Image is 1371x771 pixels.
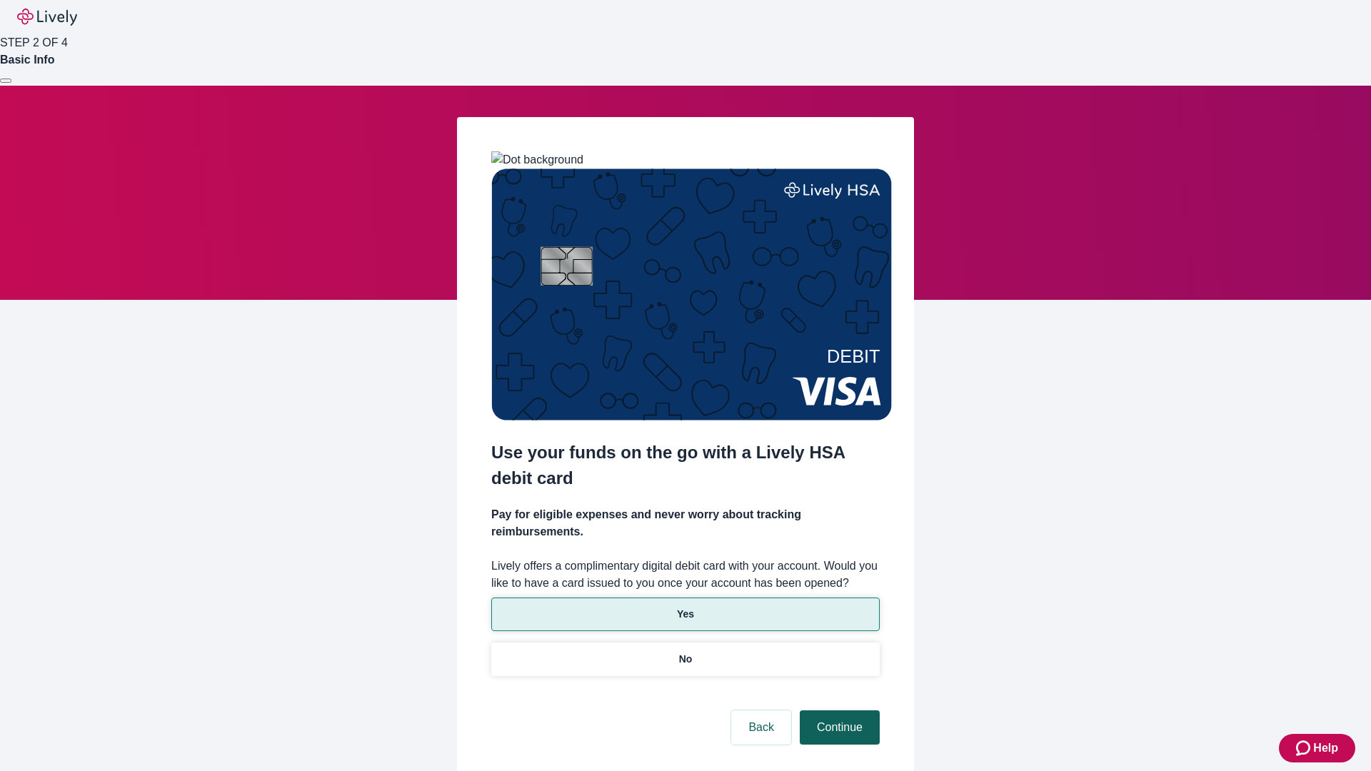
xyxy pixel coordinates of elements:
[677,607,694,622] p: Yes
[491,558,880,592] label: Lively offers a complimentary digital debit card with your account. Would you like to have a card...
[679,652,693,667] p: No
[491,642,880,676] button: No
[731,710,791,745] button: Back
[491,506,880,540] h4: Pay for eligible expenses and never worry about tracking reimbursements.
[1313,740,1338,757] span: Help
[491,440,880,491] h2: Use your funds on the go with a Lively HSA debit card
[491,168,892,420] img: Debit card
[17,9,77,26] img: Lively
[491,151,583,168] img: Dot background
[491,598,880,631] button: Yes
[800,710,880,745] button: Continue
[1296,740,1313,757] svg: Zendesk support icon
[1279,734,1355,762] button: Zendesk support iconHelp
